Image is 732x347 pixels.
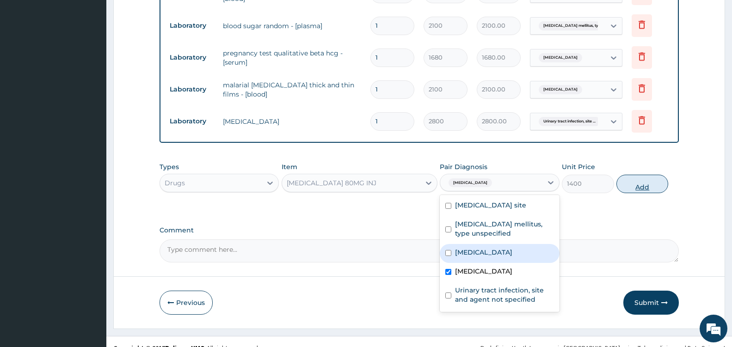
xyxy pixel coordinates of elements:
[449,178,492,188] span: [MEDICAL_DATA]
[623,291,679,315] button: Submit
[165,49,218,66] td: Laboratory
[562,162,595,171] label: Unit Price
[54,116,128,210] span: We're online!
[616,175,668,193] button: Add
[539,21,625,30] span: [MEDICAL_DATA] mellitus, type unspec...
[160,163,179,171] label: Types
[160,226,679,234] label: Comment
[165,17,218,34] td: Laboratory
[440,162,487,171] label: Pair Diagnosis
[455,286,554,304] label: Urinary tract infection, site and agent not specified
[539,85,582,94] span: [MEDICAL_DATA]
[48,52,155,64] div: Chat with us now
[5,252,176,285] textarea: Type your message and hit 'Enter'
[455,248,512,257] label: [MEDICAL_DATA]
[539,53,582,62] span: [MEDICAL_DATA]
[17,46,37,69] img: d_794563401_company_1708531726252_794563401
[165,113,218,130] td: Laboratory
[455,219,554,238] label: [MEDICAL_DATA] mellitus, type unspecified
[218,76,366,103] td: malarial [MEDICAL_DATA] thick and thin films - [blood]
[455,267,512,276] label: [MEDICAL_DATA]
[152,5,174,27] div: Minimize live chat window
[218,44,366,72] td: pregnancy test qualitative beta hcg - [serum]
[539,117,600,126] span: Urinary tract infection, site ...
[287,178,376,188] div: [MEDICAL_DATA] 80MG INJ
[160,291,213,315] button: Previous
[165,178,185,188] div: Drugs
[165,81,218,98] td: Laboratory
[455,201,526,210] label: [MEDICAL_DATA] site
[218,17,366,35] td: blood sugar random - [plasma]
[282,162,297,171] label: Item
[218,112,366,131] td: [MEDICAL_DATA]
